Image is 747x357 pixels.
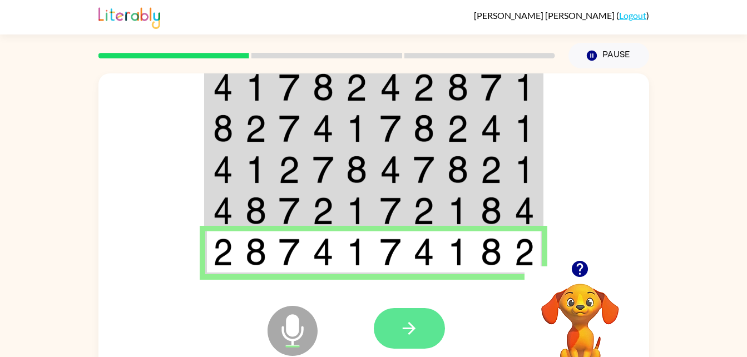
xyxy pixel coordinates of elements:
img: 2 [413,197,434,225]
img: 8 [313,73,334,101]
img: 8 [245,238,266,266]
img: 7 [279,115,300,142]
span: [PERSON_NAME] [PERSON_NAME] [474,10,616,21]
img: 2 [481,156,502,184]
img: 4 [380,73,401,101]
img: 4 [481,115,502,142]
img: 8 [213,115,233,142]
img: 7 [413,156,434,184]
img: 4 [313,238,334,266]
img: 2 [313,197,334,225]
img: 8 [413,115,434,142]
img: 1 [515,73,535,101]
img: Literably [98,4,160,29]
img: 4 [213,197,233,225]
img: 1 [447,238,468,266]
img: 7 [380,197,401,225]
img: 4 [213,73,233,101]
img: 7 [279,73,300,101]
img: 7 [313,156,334,184]
img: 8 [245,197,266,225]
img: 1 [515,115,535,142]
img: 2 [515,238,535,266]
img: 1 [245,73,266,101]
img: 2 [413,73,434,101]
img: 1 [346,238,367,266]
img: 1 [515,156,535,184]
img: 7 [380,238,401,266]
img: 8 [346,156,367,184]
img: 2 [245,115,266,142]
img: 7 [279,238,300,266]
img: 7 [481,73,502,101]
img: 4 [413,238,434,266]
img: 8 [481,197,502,225]
img: 8 [481,238,502,266]
img: 2 [447,115,468,142]
div: ( ) [474,10,649,21]
img: 1 [447,197,468,225]
img: 7 [279,197,300,225]
img: 2 [346,73,367,101]
img: 1 [245,156,266,184]
a: Logout [619,10,646,21]
img: 4 [313,115,334,142]
img: 1 [346,197,367,225]
img: 1 [346,115,367,142]
img: 2 [213,238,233,266]
img: 2 [279,156,300,184]
img: 4 [380,156,401,184]
img: 8 [447,73,468,101]
img: 4 [515,197,535,225]
img: 7 [380,115,401,142]
img: 4 [213,156,233,184]
img: 8 [447,156,468,184]
button: Pause [568,43,649,68]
